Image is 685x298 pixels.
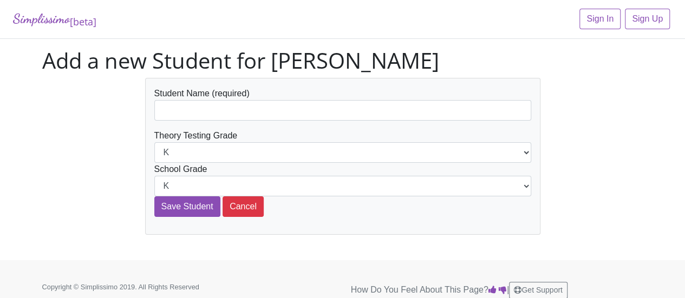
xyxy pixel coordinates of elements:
[42,282,232,292] p: Copyright © Simplissimo 2019. All Rights Reserved
[42,48,643,74] h1: Add a new Student for [PERSON_NAME]
[625,9,670,29] a: Sign Up
[13,9,96,30] a: Simplissimo[beta]
[154,87,531,217] form: Theory Testing Grade School Grade
[154,196,220,217] input: Save Student
[70,15,96,28] sub: [beta]
[223,196,264,217] button: Cancel
[579,9,621,29] a: Sign In
[154,87,531,121] div: Student Name (required)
